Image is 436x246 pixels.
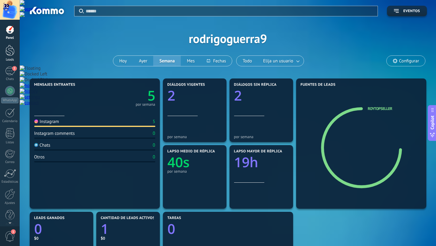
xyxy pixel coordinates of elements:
[234,149,282,154] span: Lapso mayor de réplica
[262,57,294,65] span: Elija un usuario
[167,220,289,238] a: 0
[403,9,420,13] span: Eventos
[399,58,419,64] span: Configurar
[167,149,215,154] span: Lapso medio de réplica
[234,153,258,171] text: 19h
[34,131,75,136] div: Instagram comments
[95,86,155,105] a: 5
[136,103,155,106] div: por semana
[167,169,222,174] div: por semana
[11,229,16,234] span: 1
[234,153,289,171] a: 19h
[1,119,19,123] div: Calendario
[1,160,19,164] div: Correo
[34,220,42,238] text: 0
[301,83,336,87] span: Fuentes de leads
[153,142,155,148] div: 0
[34,220,89,238] a: 0
[147,86,155,105] text: 5
[1,141,19,145] div: Listas
[167,153,190,171] text: 40s
[201,56,232,66] button: Fechas
[34,119,59,125] div: Instagram
[181,56,201,66] button: Mes
[113,56,133,66] button: Hoy
[1,201,19,205] div: Ajustes
[1,58,19,62] div: Leads
[153,131,155,136] div: 0
[12,66,17,71] span: 2
[167,220,175,238] text: 0
[101,236,155,241] div: $0
[153,154,155,160] div: 0
[1,77,19,81] div: Chats
[101,216,155,220] span: Cantidad de leads activos
[167,86,175,105] text: 2
[167,135,222,139] div: por semana
[387,6,427,16] button: Eventos
[153,56,181,66] button: Semana
[34,236,89,241] div: $0
[368,106,392,111] a: roytopseller
[34,154,45,160] div: Otros
[236,56,258,66] button: Todo
[1,98,18,103] div: WhatsApp
[34,83,75,87] span: Mensajes entrantes
[1,180,19,184] div: Estadísticas
[429,116,435,130] span: Copilot
[34,142,51,148] div: Chats
[101,220,109,238] text: 1
[133,56,154,66] button: Ayer
[234,135,289,139] div: por semana
[167,83,205,87] span: Diálogos vigentes
[167,216,181,220] span: Tareas
[153,119,155,125] div: 5
[258,56,304,66] button: Elija un usuario
[34,119,38,123] img: Instagram
[101,220,155,238] a: 1
[234,83,277,87] span: Diálogos sin réplica
[234,86,242,105] text: 2
[34,216,65,220] span: Leads ganados
[1,36,19,40] div: Panel
[34,143,38,147] img: Chats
